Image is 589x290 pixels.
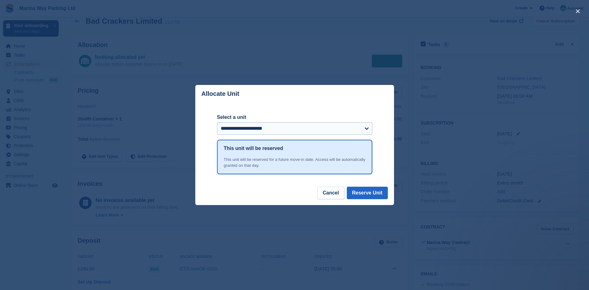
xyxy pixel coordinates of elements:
[317,187,344,199] button: Cancel
[347,187,388,199] button: Reserve Unit
[224,157,365,169] div: This unit will be reserved for a future move-in date. Access will be automatically granted on tha...
[224,145,283,152] h1: This unit will be reserved
[217,114,372,121] label: Select a unit
[573,6,583,16] button: close
[202,90,239,97] p: Allocate Unit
